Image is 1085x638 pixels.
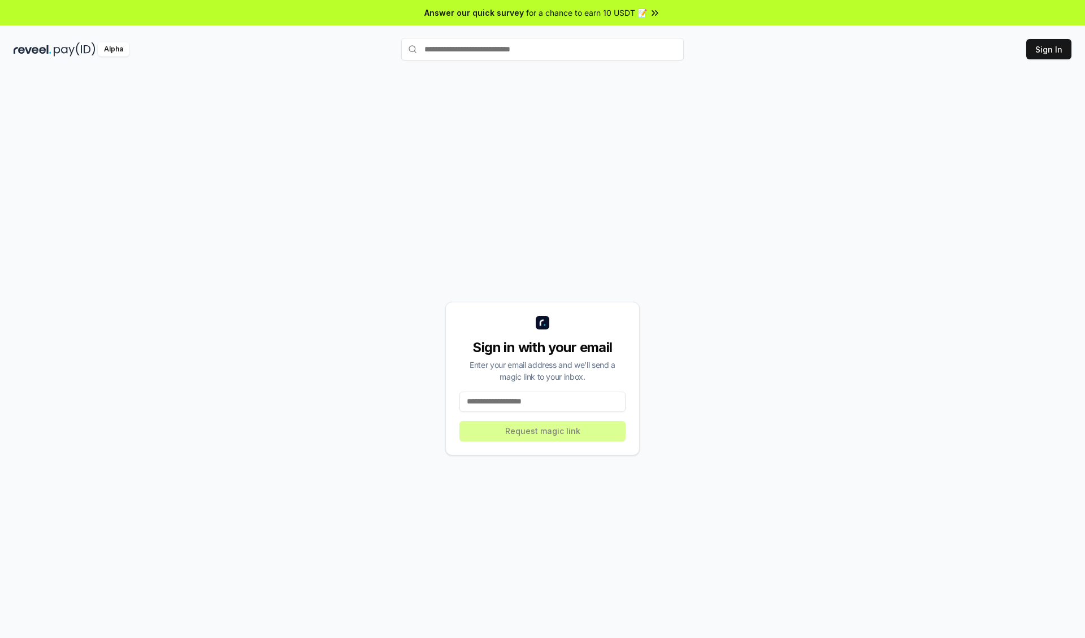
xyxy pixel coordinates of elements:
div: Enter your email address and we’ll send a magic link to your inbox. [459,359,626,383]
img: reveel_dark [14,42,51,57]
img: logo_small [536,316,549,329]
img: pay_id [54,42,96,57]
span: Answer our quick survey [424,7,524,19]
span: for a chance to earn 10 USDT 📝 [526,7,647,19]
button: Sign In [1026,39,1071,59]
div: Alpha [98,42,129,57]
div: Sign in with your email [459,338,626,357]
